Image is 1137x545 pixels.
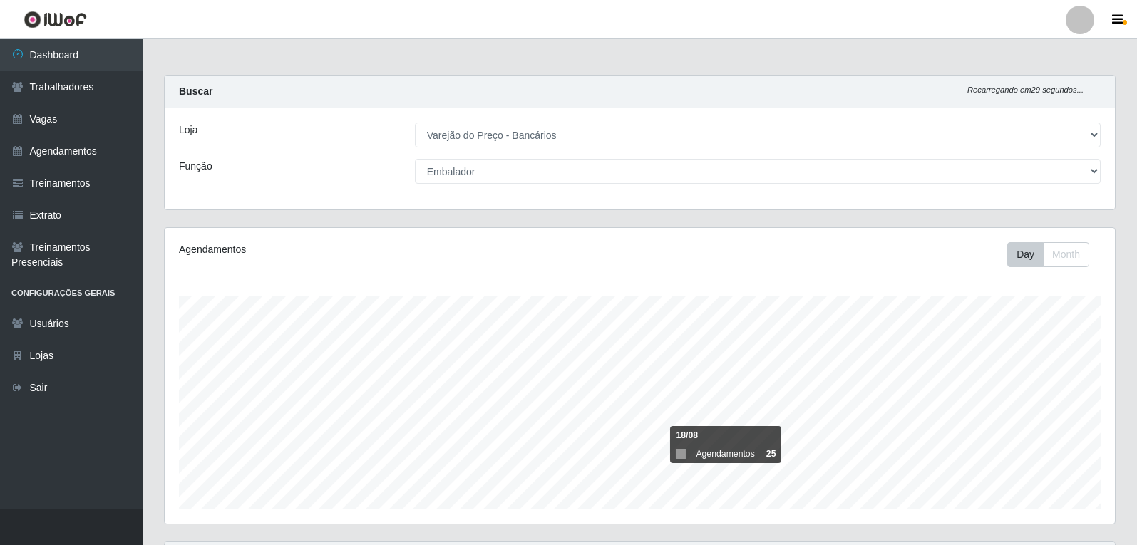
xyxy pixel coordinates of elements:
[1043,242,1089,267] button: Month
[179,85,212,97] strong: Buscar
[1007,242,1044,267] button: Day
[179,159,212,174] label: Função
[179,242,550,257] div: Agendamentos
[1007,242,1089,267] div: First group
[1007,242,1101,267] div: Toolbar with button groups
[967,85,1084,94] i: Recarregando em 29 segundos...
[24,11,87,28] img: CoreUI Logo
[179,123,197,137] label: Loja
